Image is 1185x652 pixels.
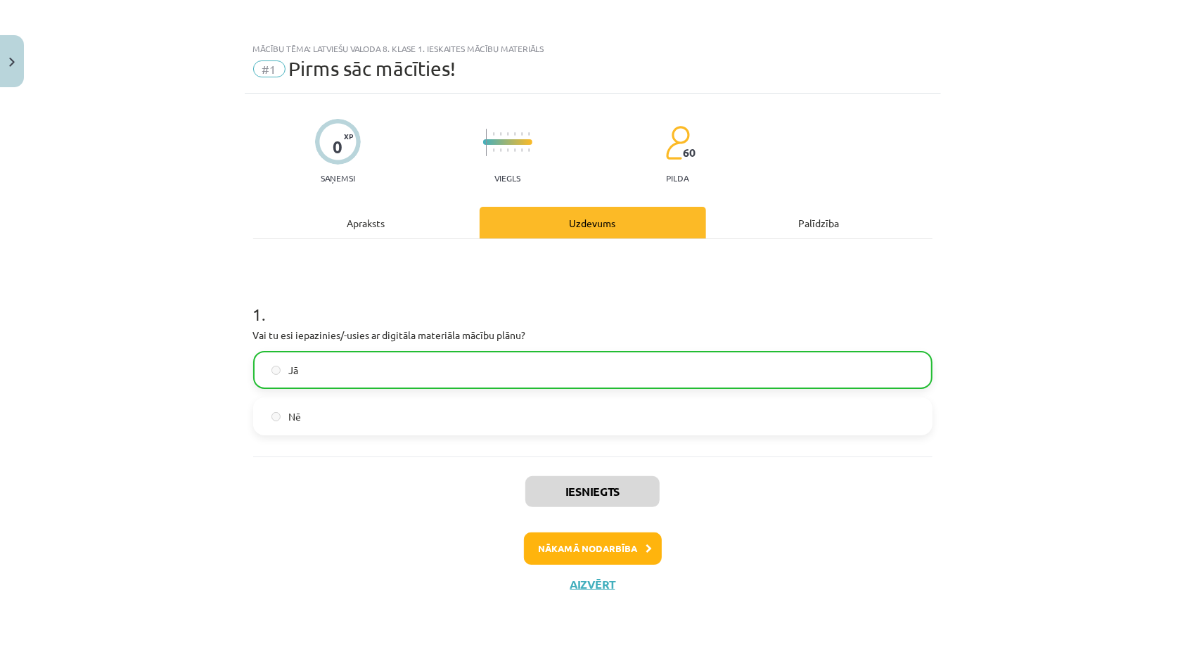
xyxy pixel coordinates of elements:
button: Aizvērt [566,577,620,592]
div: Uzdevums [480,207,706,238]
img: icon-short-line-57e1e144782c952c97e751825c79c345078a6d821885a25fce030b3d8c18986b.svg [500,148,501,152]
img: icon-short-line-57e1e144782c952c97e751825c79c345078a6d821885a25fce030b3d8c18986b.svg [514,148,515,152]
p: Viegls [494,173,520,183]
span: #1 [253,60,286,77]
img: icon-short-line-57e1e144782c952c97e751825c79c345078a6d821885a25fce030b3d8c18986b.svg [521,132,523,136]
span: Pirms sāc mācīties! [289,57,456,80]
p: Saņemsi [315,173,361,183]
span: 60 [683,146,696,159]
img: icon-short-line-57e1e144782c952c97e751825c79c345078a6d821885a25fce030b3d8c18986b.svg [507,148,508,152]
img: icon-short-line-57e1e144782c952c97e751825c79c345078a6d821885a25fce030b3d8c18986b.svg [493,132,494,136]
img: icon-long-line-d9ea69661e0d244f92f715978eff75569469978d946b2353a9bb055b3ed8787d.svg [486,129,487,156]
div: 0 [333,137,342,157]
input: Jā [271,366,281,375]
span: Nē [289,409,302,424]
input: Nē [271,412,281,421]
span: XP [344,132,353,140]
h1: 1 . [253,280,933,324]
img: icon-short-line-57e1e144782c952c97e751825c79c345078a6d821885a25fce030b3d8c18986b.svg [528,132,530,136]
div: Palīdzība [706,207,933,238]
img: icon-close-lesson-0947bae3869378f0d4975bcd49f059093ad1ed9edebbc8119c70593378902aed.svg [9,58,15,67]
span: Jā [289,363,299,378]
div: Apraksts [253,207,480,238]
img: icon-short-line-57e1e144782c952c97e751825c79c345078a6d821885a25fce030b3d8c18986b.svg [514,132,515,136]
img: icon-short-line-57e1e144782c952c97e751825c79c345078a6d821885a25fce030b3d8c18986b.svg [500,132,501,136]
p: Vai tu esi iepazinies/-usies ar digitāla materiāla mācību plānu? [253,328,933,343]
div: Mācību tēma: Latviešu valoda 8. klase 1. ieskaites mācību materiāls [253,44,933,53]
p: pilda [666,173,688,183]
button: Iesniegts [525,476,660,507]
button: Nākamā nodarbība [524,532,662,565]
img: icon-short-line-57e1e144782c952c97e751825c79c345078a6d821885a25fce030b3d8c18986b.svg [493,148,494,152]
img: students-c634bb4e5e11cddfef0936a35e636f08e4e9abd3cc4e673bd6f9a4125e45ecb1.svg [665,125,690,160]
img: icon-short-line-57e1e144782c952c97e751825c79c345078a6d821885a25fce030b3d8c18986b.svg [507,132,508,136]
img: icon-short-line-57e1e144782c952c97e751825c79c345078a6d821885a25fce030b3d8c18986b.svg [521,148,523,152]
img: icon-short-line-57e1e144782c952c97e751825c79c345078a6d821885a25fce030b3d8c18986b.svg [528,148,530,152]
